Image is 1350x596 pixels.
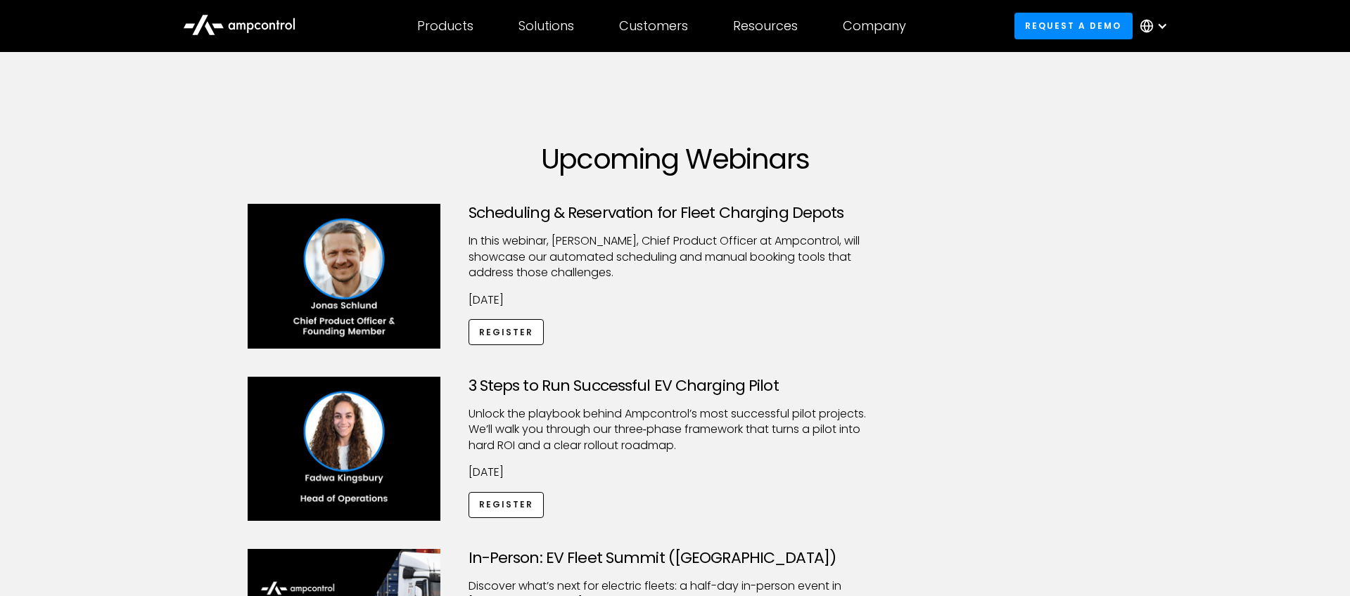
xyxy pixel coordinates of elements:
div: Resources [733,18,798,34]
div: Customers [619,18,688,34]
div: Solutions [518,18,574,34]
p: [DATE] [469,465,882,480]
p: [DATE] [469,292,882,308]
a: Register [469,319,545,345]
div: Company [843,18,906,34]
p: ​In this webinar, [PERSON_NAME], Chief Product Officer at Ampcontrol, will showcase our automated... [469,233,882,280]
h3: In-Person: EV Fleet Summit ([GEOGRAPHIC_DATA]) [469,549,882,567]
a: Register [469,492,545,518]
h1: Upcoming Webinars [248,142,1103,176]
h3: 3 Steps to Run Successful EV Charging Pilot [469,377,882,395]
p: Unlock the playbook behind Ampcontrol’s most successful pilot projects. We’ll walk you through ou... [469,406,882,453]
a: Request a demo [1014,13,1133,39]
h3: Scheduling & Reservation for Fleet Charging Depots [469,204,882,222]
div: Products [417,18,473,34]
